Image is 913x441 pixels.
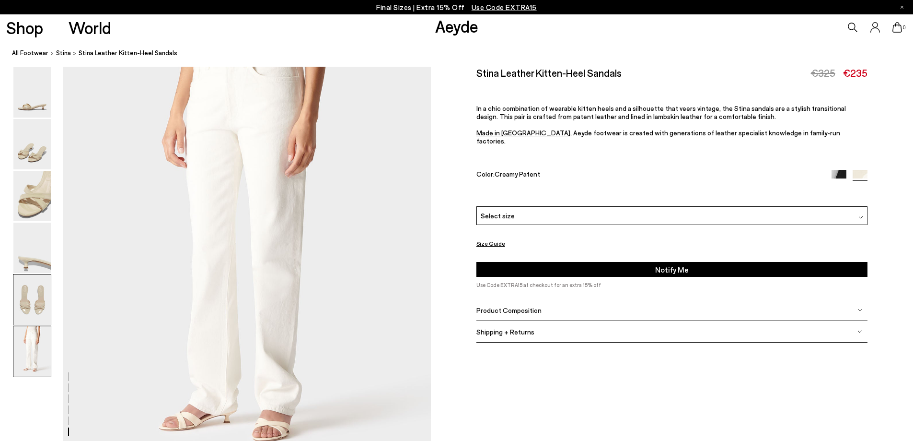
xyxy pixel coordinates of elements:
[902,25,907,30] span: 0
[476,238,505,250] button: Size Guide
[435,16,478,36] a: Aeyde
[476,67,622,79] h2: Stina Leather Kitten-Heel Sandals
[476,281,867,289] p: Use Code EXTRA15 at checkout for an extra 15% off
[495,170,540,178] span: Creamy Patent
[13,67,51,118] img: Stina Leather Kitten-Heel Sandals - Image 1
[476,262,867,277] button: Notify Me
[481,211,515,221] span: Select size
[857,329,862,334] img: svg%3E
[56,49,71,57] span: Stina
[12,48,48,58] a: All Footwear
[476,327,534,335] span: Shipping + Returns
[13,119,51,169] img: Stina Leather Kitten-Heel Sandals - Image 2
[476,104,846,145] span: In a chic combination of wearable kitten heels and a silhouette that veers vintage, the Stina san...
[13,171,51,221] img: Stina Leather Kitten-Heel Sandals - Image 3
[79,48,177,58] span: Stina Leather Kitten-Heel Sandals
[472,3,537,12] span: Navigate to /collections/ss25-final-sizes
[13,274,51,325] img: Stina Leather Kitten-Heel Sandals - Image 5
[6,19,43,36] a: Shop
[476,306,542,314] span: Product Composition
[12,40,913,67] nav: breadcrumb
[56,48,71,58] a: Stina
[857,308,862,312] img: svg%3E
[892,22,902,33] a: 0
[13,223,51,273] img: Stina Leather Kitten-Heel Sandals - Image 4
[476,129,570,137] a: Made in [GEOGRAPHIC_DATA]
[13,326,51,377] img: Stina Leather Kitten-Heel Sandals - Image 6
[376,1,537,13] p: Final Sizes | Extra 15% Off
[69,19,111,36] a: World
[858,215,863,220] img: svg%3E
[811,67,835,79] span: €325
[476,170,819,181] div: Color:
[843,67,867,79] span: €235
